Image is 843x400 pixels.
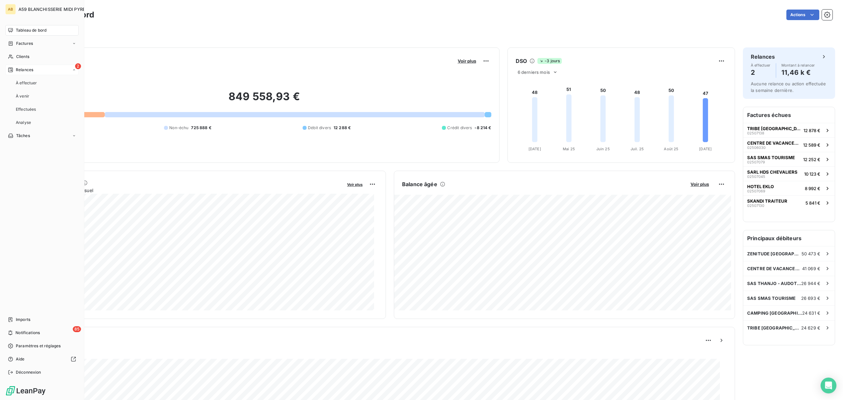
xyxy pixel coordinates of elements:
span: 24 631 € [802,310,820,316]
span: A59 BLANCHISSERIE MIDI PYRENEES [18,7,97,12]
span: SAS THANJO - AUDOTEL [747,281,801,286]
span: Factures [16,41,33,46]
span: Aucune relance ou action effectuée la semaine dernière. [751,81,826,93]
span: Crédit divers [447,125,472,131]
button: Voir plus [345,181,365,187]
button: CENTRE DE VACANCES CCAS0250603012 589 € [743,137,835,152]
span: À venir [16,93,29,99]
span: CENTRE DE VACANCES CCAS [747,140,801,146]
tspan: [DATE] [699,147,712,151]
span: À effectuer [16,80,37,86]
span: SAS SMAS TOURISME [747,155,795,160]
tspan: [DATE] [529,147,541,151]
span: 2 [75,63,81,69]
span: 725 888 € [191,125,211,131]
span: Chiffre d'affaires mensuel [37,187,342,194]
span: Imports [16,317,30,323]
span: 26 693 € [801,296,820,301]
span: 12 288 € [334,125,351,131]
span: Tableau de bord [16,27,46,33]
span: Notifications [15,330,40,336]
span: SAS SMAS TOURISME [747,296,796,301]
span: Montant à relancer [781,63,815,67]
span: 41 069 € [802,266,820,271]
span: TRIBE [GEOGRAPHIC_DATA] [747,126,801,131]
div: Open Intercom Messenger [821,378,836,393]
span: -3 jours [537,58,562,64]
span: 02507130 [747,204,764,208]
a: Aide [5,354,79,364]
span: Déconnexion [16,369,41,375]
h6: DSO [516,57,527,65]
span: 02507079 [747,160,765,164]
span: 02506030 [747,146,766,150]
tspan: Août 25 [664,147,678,151]
span: 26 944 € [801,281,820,286]
h6: Balance âgée [402,180,437,188]
span: CAMPING [GEOGRAPHIC_DATA] [747,310,802,316]
span: 6 derniers mois [518,70,550,75]
span: SKANDI TRAITEUR [747,198,787,204]
tspan: Juin 25 [596,147,610,151]
button: SAS SMAS TOURISME0250707912 252 € [743,152,835,166]
span: Voir plus [691,182,709,187]
span: Débit divers [308,125,331,131]
button: SARL HDS CHEVALIERS0250704510 123 € [743,166,835,181]
button: HOTEL EKLO025070698 992 € [743,181,835,195]
span: HOTEL EKLO [747,184,774,189]
h6: Principaux débiteurs [743,230,835,246]
h6: Relances [751,53,775,61]
span: 02507138 [747,131,764,135]
h6: Factures échues [743,107,835,123]
span: 24 629 € [801,325,820,330]
span: 12 878 € [803,128,820,133]
span: 5 841 € [805,200,820,206]
span: Clients [16,54,29,60]
div: AB [5,4,16,14]
h4: 2 [751,67,771,78]
span: Analyse [16,120,31,126]
span: 10 123 € [804,171,820,177]
span: 50 473 € [802,251,820,256]
span: 02507045 [747,175,765,179]
span: 85 [73,326,81,332]
span: 12 252 € [803,157,820,162]
span: Voir plus [347,182,363,187]
span: CENTRE DE VACANCES CCAS [747,266,802,271]
button: TRIBE [GEOGRAPHIC_DATA]0250713812 878 € [743,123,835,137]
button: SKANDI TRAITEUR025071305 841 € [743,195,835,210]
button: Actions [786,10,819,20]
span: 12 589 € [803,142,820,148]
span: TRIBE [GEOGRAPHIC_DATA] [747,325,801,330]
span: Aide [16,356,25,362]
span: Relances [16,67,33,73]
span: Voir plus [458,58,476,64]
button: Voir plus [456,58,478,64]
span: ZENITUDE [GEOGRAPHIC_DATA] [747,251,802,256]
span: Non-échu [169,125,188,131]
span: Effectuées [16,106,36,112]
tspan: Mai 25 [563,147,575,151]
span: Paramètres et réglages [16,343,61,349]
span: Tâches [16,133,30,139]
button: Voir plus [689,181,711,187]
h2: 849 558,93 € [37,90,491,110]
span: 02507069 [747,189,765,193]
img: Logo LeanPay [5,386,46,396]
span: -8 214 € [475,125,491,131]
tspan: Juil. 25 [630,147,643,151]
span: SARL HDS CHEVALIERS [747,169,798,175]
span: 8 992 € [805,186,820,191]
h4: 11,46 k € [781,67,815,78]
span: À effectuer [751,63,771,67]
